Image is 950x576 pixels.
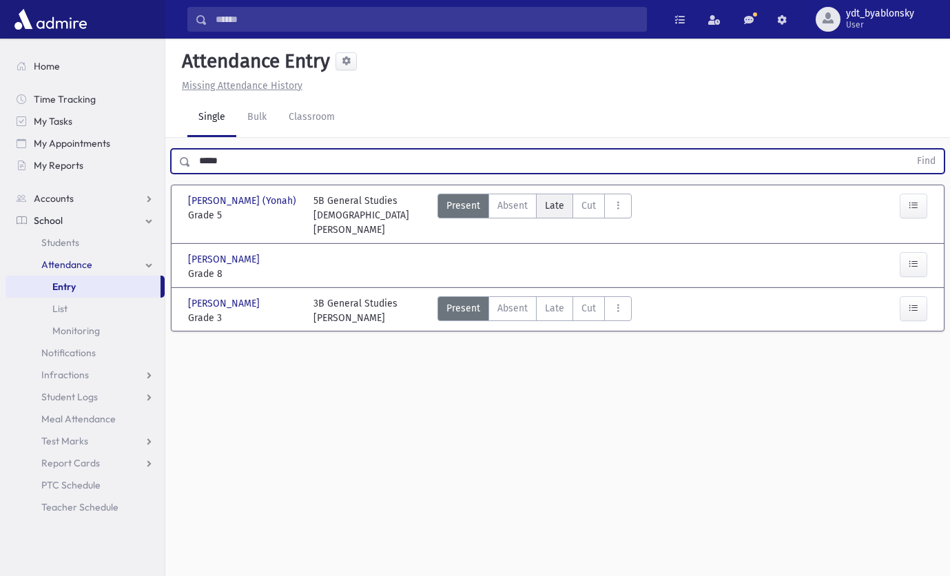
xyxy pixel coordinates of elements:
[6,187,165,209] a: Accounts
[188,208,300,223] span: Grade 5
[41,236,79,249] span: Students
[41,258,92,271] span: Attendance
[6,55,165,77] a: Home
[188,267,300,281] span: Grade 8
[846,19,914,30] span: User
[437,194,632,237] div: AttTypes
[437,296,632,325] div: AttTypes
[6,452,165,474] a: Report Cards
[6,408,165,430] a: Meal Attendance
[187,99,236,137] a: Single
[41,457,100,469] span: Report Cards
[34,93,96,105] span: Time Tracking
[34,214,63,227] span: School
[909,150,944,173] button: Find
[6,298,165,320] a: List
[581,198,596,213] span: Cut
[188,311,300,325] span: Grade 3
[545,301,564,316] span: Late
[6,474,165,496] a: PTC Schedule
[6,430,165,452] a: Test Marks
[188,194,299,208] span: [PERSON_NAME] (Yonah)
[6,496,165,518] a: Teacher Schedule
[41,413,116,425] span: Meal Attendance
[6,209,165,232] a: School
[34,192,74,205] span: Accounts
[6,232,165,254] a: Students
[313,194,425,237] div: 5B General Studies [DEMOGRAPHIC_DATA] [PERSON_NAME]
[497,301,528,316] span: Absent
[34,115,72,127] span: My Tasks
[176,80,302,92] a: Missing Attendance History
[6,154,165,176] a: My Reports
[11,6,90,33] img: AdmirePro
[545,198,564,213] span: Late
[188,296,262,311] span: [PERSON_NAME]
[41,391,98,403] span: Student Logs
[41,435,88,447] span: Test Marks
[313,296,397,325] div: 3B General Studies [PERSON_NAME]
[446,301,480,316] span: Present
[52,280,76,293] span: Entry
[52,302,68,315] span: List
[34,60,60,72] span: Home
[176,50,330,73] h5: Attendance Entry
[41,347,96,359] span: Notifications
[581,301,596,316] span: Cut
[41,369,89,381] span: Infractions
[446,198,480,213] span: Present
[497,198,528,213] span: Absent
[6,320,165,342] a: Monitoring
[278,99,346,137] a: Classroom
[41,501,118,513] span: Teacher Schedule
[52,325,100,337] span: Monitoring
[34,159,83,172] span: My Reports
[6,276,161,298] a: Entry
[846,8,914,19] span: ydt_byablonsky
[182,80,302,92] u: Missing Attendance History
[6,254,165,276] a: Attendance
[34,137,110,150] span: My Appointments
[6,364,165,386] a: Infractions
[236,99,278,137] a: Bulk
[207,7,646,32] input: Search
[6,386,165,408] a: Student Logs
[41,479,101,491] span: PTC Schedule
[188,252,262,267] span: [PERSON_NAME]
[6,110,165,132] a: My Tasks
[6,88,165,110] a: Time Tracking
[6,342,165,364] a: Notifications
[6,132,165,154] a: My Appointments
